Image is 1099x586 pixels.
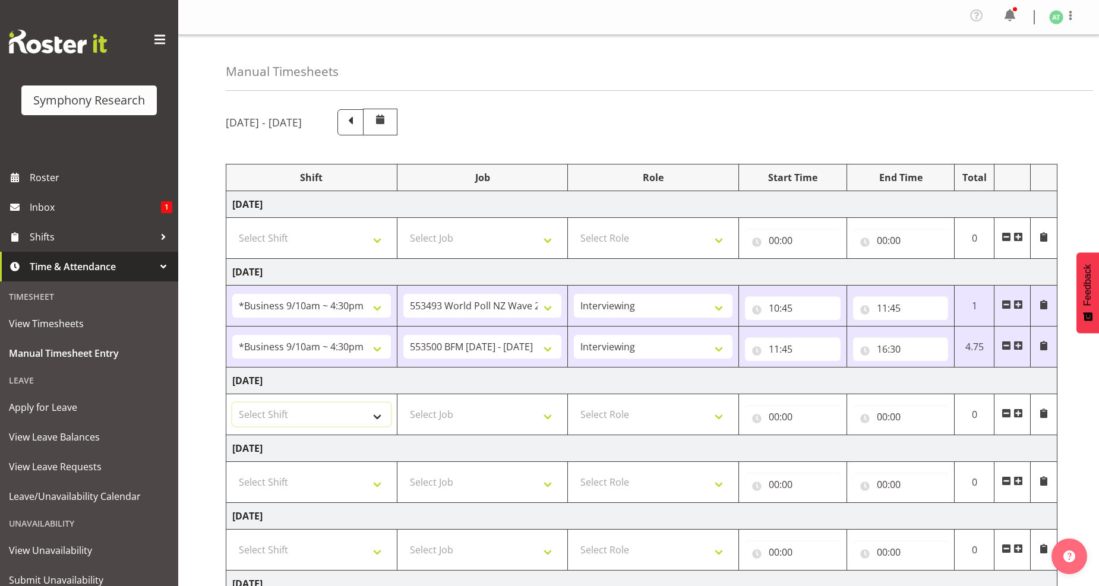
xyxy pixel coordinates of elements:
[226,503,1057,530] td: [DATE]
[955,327,994,368] td: 4.75
[853,170,949,185] div: End Time
[853,540,949,564] input: Click to select...
[955,462,994,503] td: 0
[745,405,841,429] input: Click to select...
[853,296,949,320] input: Click to select...
[161,201,172,213] span: 1
[9,398,169,416] span: Apply for Leave
[3,452,175,482] a: View Leave Requests
[33,91,145,109] div: Symphony Research
[3,309,175,338] a: View Timesheets
[9,428,169,446] span: View Leave Balances
[226,368,1057,394] td: [DATE]
[1063,550,1075,562] img: help-xxl-2.png
[226,116,302,129] h5: [DATE] - [DATE]
[961,170,988,185] div: Total
[853,473,949,496] input: Click to select...
[232,170,391,185] div: Shift
[853,405,949,429] input: Click to select...
[226,191,1057,218] td: [DATE]
[9,344,169,362] span: Manual Timesheet Entry
[30,169,172,186] span: Roster
[3,368,175,392] div: Leave
[30,198,161,216] span: Inbox
[3,511,175,536] div: Unavailability
[30,228,154,246] span: Shifts
[3,482,175,511] a: Leave/Unavailability Calendar
[1082,264,1093,306] span: Feedback
[1076,252,1099,333] button: Feedback - Show survey
[226,435,1057,462] td: [DATE]
[30,258,154,275] span: Time & Attendance
[3,338,175,368] a: Manual Timesheet Entry
[745,296,841,320] input: Click to select...
[3,422,175,452] a: View Leave Balances
[955,286,994,327] td: 1
[403,170,562,185] div: Job
[745,229,841,252] input: Click to select...
[9,315,169,332] span: View Timesheets
[745,473,841,496] input: Click to select...
[574,170,732,185] div: Role
[9,30,107,53] img: Rosterit website logo
[853,229,949,252] input: Click to select...
[955,394,994,435] td: 0
[745,540,841,564] input: Click to select...
[853,337,949,361] input: Click to select...
[226,65,339,78] h4: Manual Timesheets
[226,259,1057,286] td: [DATE]
[9,487,169,505] span: Leave/Unavailability Calendar
[745,170,841,185] div: Start Time
[1049,10,1063,24] img: angela-tunnicliffe1838.jpg
[955,530,994,571] td: 0
[9,541,169,559] span: View Unavailability
[3,284,175,309] div: Timesheet
[3,536,175,565] a: View Unavailability
[955,218,994,259] td: 0
[3,392,175,422] a: Apply for Leave
[9,458,169,476] span: View Leave Requests
[745,337,841,361] input: Click to select...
